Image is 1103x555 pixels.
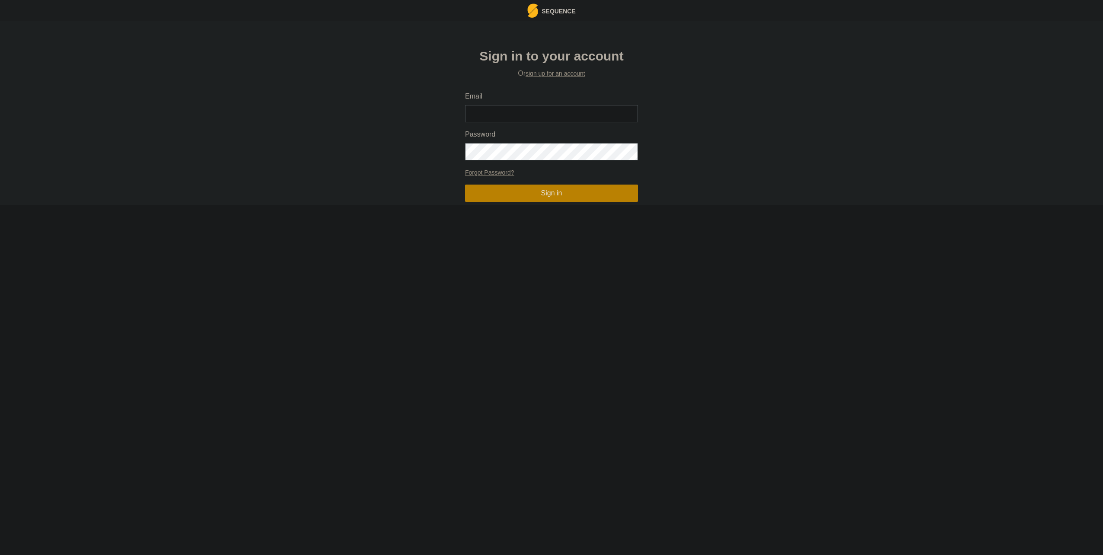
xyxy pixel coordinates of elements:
[465,129,633,140] label: Password
[538,5,576,16] p: Sequence
[465,169,514,176] a: Forgot Password?
[527,3,576,18] a: LogoSequence
[527,3,538,18] img: Logo
[465,46,638,66] p: Sign in to your account
[526,70,585,77] a: sign up for an account
[465,185,638,202] button: Sign in
[465,69,638,77] h2: Or
[465,91,633,102] label: Email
